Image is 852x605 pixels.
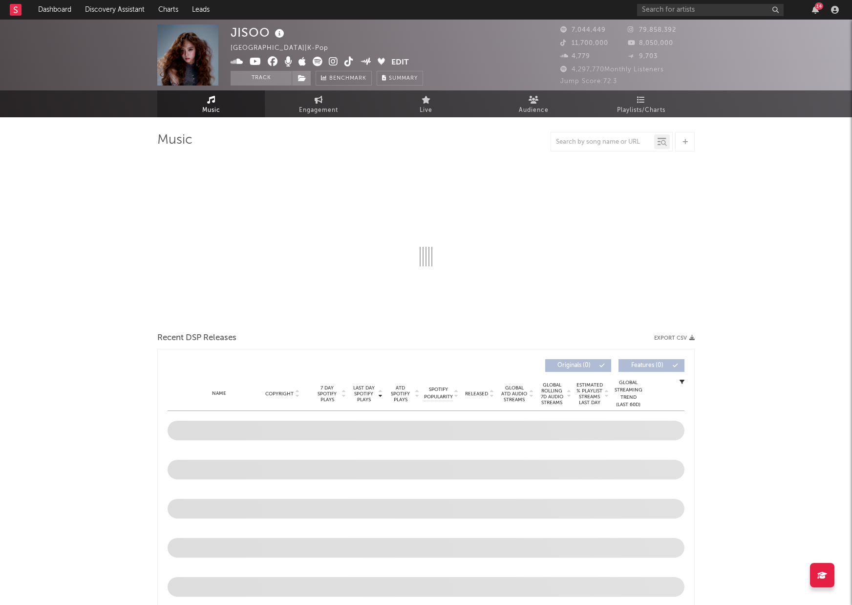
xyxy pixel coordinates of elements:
div: [GEOGRAPHIC_DATA] | K-Pop [231,43,340,54]
button: 14 [812,6,819,14]
span: Estimated % Playlist Streams Last Day [576,382,603,406]
a: Playlists/Charts [587,90,695,117]
span: 79,858,392 [628,27,676,33]
span: Live [420,105,432,116]
span: 7 Day Spotify Plays [314,385,340,403]
button: Features(0) [618,359,684,372]
span: Spotify Popularity [424,386,453,401]
a: Engagement [265,90,372,117]
span: Recent DSP Releases [157,332,236,344]
button: Track [231,71,292,86]
input: Search by song name or URL [551,138,654,146]
input: Search for artists [637,4,784,16]
span: 7,044,449 [560,27,606,33]
span: Copyright [265,391,294,397]
button: Originals(0) [545,359,611,372]
a: Benchmark [316,71,372,86]
span: Music [202,105,220,116]
span: 11,700,000 [560,40,608,46]
span: Playlists/Charts [617,105,665,116]
span: Released [465,391,488,397]
div: Name [187,390,251,397]
span: Features ( 0 ) [625,363,670,368]
span: ATD Spotify Plays [387,385,413,403]
span: Last Day Spotify Plays [351,385,377,403]
span: Jump Score: 72.3 [560,78,617,85]
span: Summary [389,76,418,81]
a: Audience [480,90,587,117]
span: Engagement [299,105,338,116]
div: JISOO [231,24,287,41]
div: 14 [815,2,823,10]
span: Audience [519,105,549,116]
span: 4,297,770 Monthly Listeners [560,66,664,73]
a: Music [157,90,265,117]
span: Global ATD Audio Streams [501,385,528,403]
a: Live [372,90,480,117]
button: Edit [391,57,409,69]
span: 9,703 [628,53,658,60]
div: Global Streaming Trend (Last 60D) [614,379,643,409]
span: Global Rolling 7D Audio Streams [538,382,565,406]
button: Summary [377,71,423,86]
span: 4,779 [560,53,590,60]
span: Originals ( 0 ) [552,363,596,368]
span: 8,050,000 [628,40,673,46]
span: Benchmark [329,73,366,85]
button: Export CSV [654,335,695,341]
